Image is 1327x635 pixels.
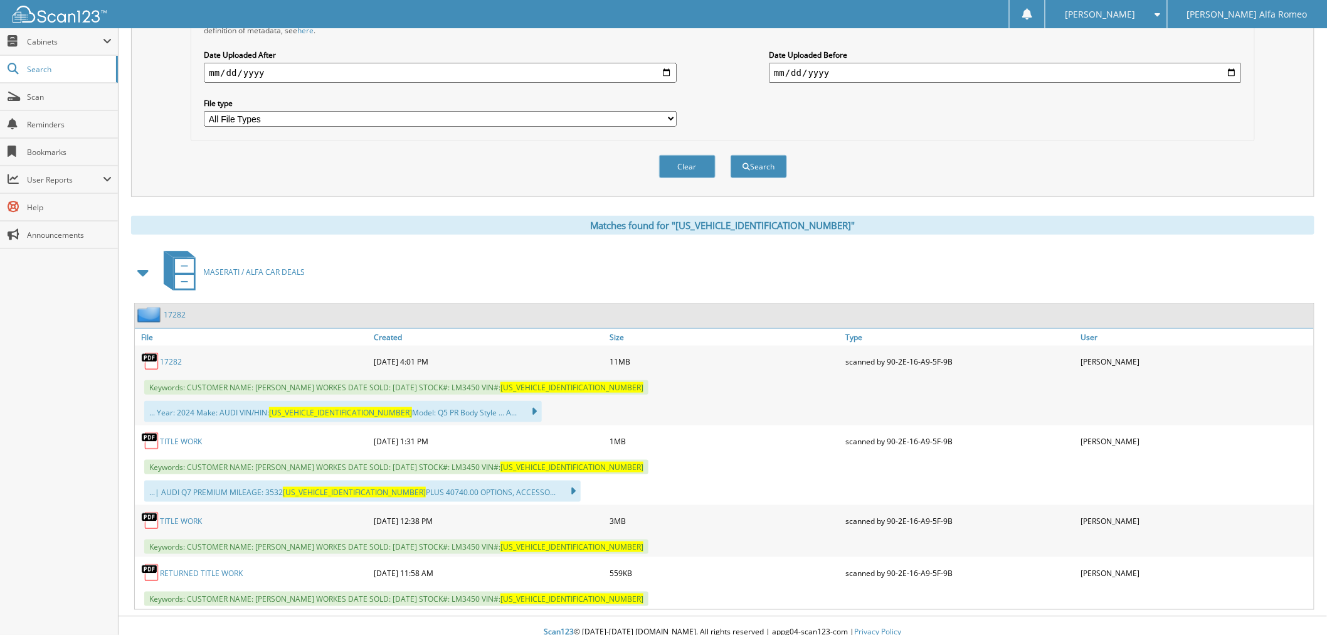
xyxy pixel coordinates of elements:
span: User Reports [27,174,103,185]
span: [PERSON_NAME] Alfa Romeo [1187,11,1308,18]
div: Matches found for "[US_VEHICLE_IDENTIFICATION_NUMBER]" [131,216,1314,235]
span: Scan [27,92,112,102]
span: [US_VEHICLE_IDENTIFICATION_NUMBER] [283,487,426,498]
button: Search [731,155,787,178]
div: [DATE] 12:38 PM [371,508,606,533]
div: [DATE] 11:58 AM [371,560,606,585]
span: [US_VEHICLE_IDENTIFICATION_NUMBER] [500,594,643,604]
div: 559KB [606,560,842,585]
a: TITLE WORK [160,436,202,447]
iframe: Chat Widget [1264,575,1327,635]
img: PDF.png [141,432,160,451]
span: Search [27,64,110,75]
label: File type [204,98,676,109]
span: Announcements [27,230,112,240]
a: Type [842,329,1078,346]
a: 17282 [160,356,182,367]
div: ...| AUDI Q7 PREMIUM MILEAGE: 3532 PLUS 40740.00 OPTIONS, ACCESSO... [144,481,581,502]
div: scanned by 90-2E-16-A9-5F-9B [842,560,1078,585]
button: Clear [659,155,716,178]
img: PDF.png [141,352,160,371]
a: TITLE WORK [160,516,202,526]
a: User [1078,329,1314,346]
div: [PERSON_NAME] [1078,508,1314,533]
div: [PERSON_NAME] [1078,560,1314,585]
a: File [135,329,371,346]
a: MASERATI / ALFA CAR DEALS [156,247,305,297]
span: Help [27,202,112,213]
span: Keywords: CUSTOMER NAME: [PERSON_NAME] WORKES DATE SOLD: [DATE] STOCK#: LM3450 VIN#: [144,380,648,395]
div: scanned by 90-2E-16-A9-5F-9B [842,349,1078,374]
a: 17282 [164,309,186,320]
div: [DATE] 1:31 PM [371,429,606,454]
div: [PERSON_NAME] [1078,429,1314,454]
label: Date Uploaded Before [769,50,1241,60]
span: Keywords: CUSTOMER NAME: [PERSON_NAME] WORKES DATE SOLD: [DATE] STOCK#: LM3450 VIN#: [144,540,648,554]
span: Bookmarks [27,147,112,157]
img: PDF.png [141,511,160,530]
span: [US_VEHICLE_IDENTIFICATION_NUMBER] [500,382,643,393]
div: [PERSON_NAME] [1078,349,1314,374]
span: [PERSON_NAME] [1065,11,1136,18]
div: 3MB [606,508,842,533]
span: [US_VEHICLE_IDENTIFICATION_NUMBER] [269,407,412,418]
a: here [297,25,314,36]
img: PDF.png [141,563,160,582]
div: ... Year: 2024 Make: AUDI VIN/HIN: Model: Q5 PR Body Style ... A... [144,401,542,422]
span: [US_VEHICLE_IDENTIFICATION_NUMBER] [500,462,643,472]
div: 11MB [606,349,842,374]
span: Keywords: CUSTOMER NAME: [PERSON_NAME] WORKES DATE SOLD: [DATE] STOCK#: LM3450 VIN#: [144,592,648,606]
a: Created [371,329,606,346]
a: RETURNED TITLE WORK [160,568,243,579]
input: start [204,63,676,83]
span: Cabinets [27,36,103,47]
div: [DATE] 4:01 PM [371,349,606,374]
div: scanned by 90-2E-16-A9-5F-9B [842,429,1078,454]
div: 1MB [606,429,842,454]
input: end [769,63,1241,83]
span: [US_VEHICLE_IDENTIFICATION_NUMBER] [500,542,643,552]
a: Size [606,329,842,346]
img: scan123-logo-white.svg [13,6,107,23]
img: folder2.png [137,307,164,323]
span: MASERATI / ALFA CAR DEALS [203,267,305,277]
label: Date Uploaded After [204,50,676,60]
div: scanned by 90-2E-16-A9-5F-9B [842,508,1078,533]
span: Reminders [27,119,112,130]
span: Keywords: CUSTOMER NAME: [PERSON_NAME] WORKES DATE SOLD: [DATE] STOCK#: LM3450 VIN#: [144,460,648,474]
